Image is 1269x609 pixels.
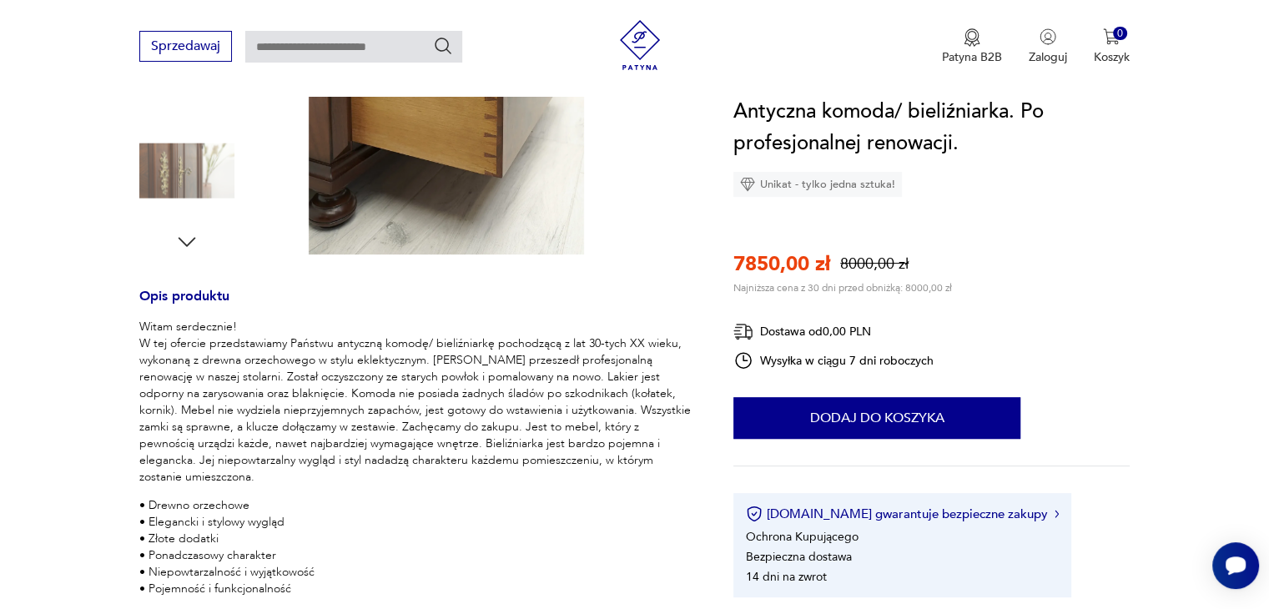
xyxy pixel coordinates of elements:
[1113,27,1127,41] div: 0
[139,291,693,319] h3: Opis produktu
[840,254,909,274] p: 8000,00 zł
[746,506,763,522] img: Ikona certyfikatu
[733,321,753,342] img: Ikona dostawy
[746,506,1059,522] button: [DOMAIN_NAME] gwarantuje bezpieczne zakupy
[964,28,980,47] img: Ikona medalu
[139,497,693,597] p: • Drewno orzechowe • Elegancki i stylowy wygląd • Złote dodatki • Ponadczasowy charakter • Niepow...
[139,42,232,53] a: Sprzedawaj
[942,28,1002,65] button: Patyna B2B
[139,31,232,62] button: Sprzedawaj
[1094,28,1130,65] button: 0Koszyk
[733,172,902,197] div: Unikat - tylko jedna sztuka!
[733,250,830,278] p: 7850,00 zł
[746,549,852,565] li: Bezpieczna dostawa
[733,350,934,370] div: Wysyłka w ciągu 7 dni roboczych
[1094,49,1130,65] p: Koszyk
[433,36,453,56] button: Szukaj
[139,123,234,219] img: Zdjęcie produktu Antyczna komoda/ bieliźniarka. Po profesjonalnej renowacji.
[1055,510,1060,518] img: Ikona strzałki w prawo
[733,321,934,342] div: Dostawa od 0,00 PLN
[733,397,1020,439] button: Dodaj do koszyka
[733,281,952,294] p: Najniższa cena z 30 dni przed obniżką: 8000,00 zł
[746,569,827,585] li: 14 dni na zwrot
[1212,542,1259,589] iframe: Smartsupp widget button
[615,20,665,70] img: Patyna - sklep z meblami i dekoracjami vintage
[1040,28,1056,45] img: Ikonka użytkownika
[733,96,1130,159] h1: Antyczna komoda/ bieliźniarka. Po profesjonalnej renowacji.
[1029,28,1067,65] button: Zaloguj
[942,49,1002,65] p: Patyna B2B
[746,529,859,545] li: Ochrona Kupującego
[139,319,693,486] p: Witam serdecznie! W tej ofercie przedstawiamy Państwu antyczną komodę/ bieliźniarkę pochodzącą z ...
[740,177,755,192] img: Ikona diamentu
[1103,28,1120,45] img: Ikona koszyka
[1029,49,1067,65] p: Zaloguj
[942,28,1002,65] a: Ikona medaluPatyna B2B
